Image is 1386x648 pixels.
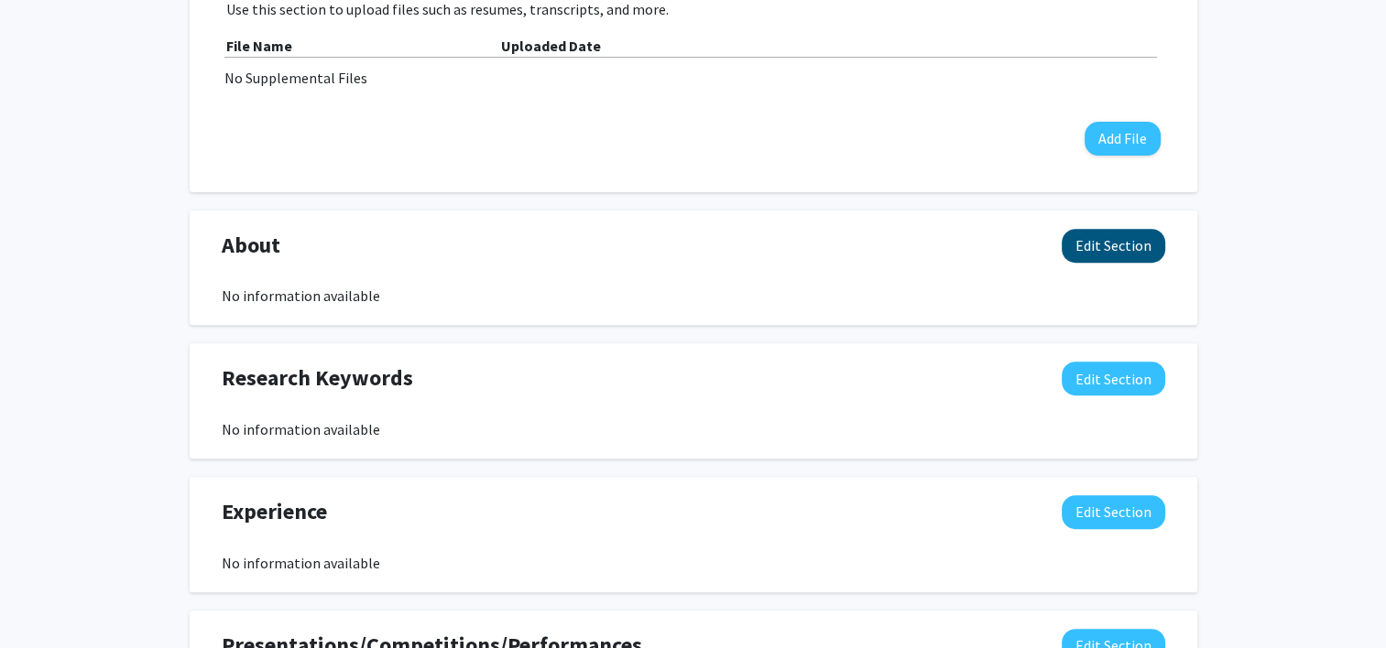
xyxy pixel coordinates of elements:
[222,552,1165,574] div: No information available
[224,67,1162,89] div: No Supplemental Files
[1062,495,1165,529] button: Edit Experience
[226,37,292,55] b: File Name
[14,566,78,634] iframe: Chat
[1062,362,1165,395] button: Edit Research Keywords
[1062,229,1165,263] button: Edit About
[1085,122,1161,156] button: Add File
[222,418,1165,440] div: No information available
[222,229,280,262] span: About
[222,495,327,528] span: Experience
[222,362,413,394] span: Research Keywords
[501,37,601,55] b: Uploaded Date
[222,285,1165,307] div: No information available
